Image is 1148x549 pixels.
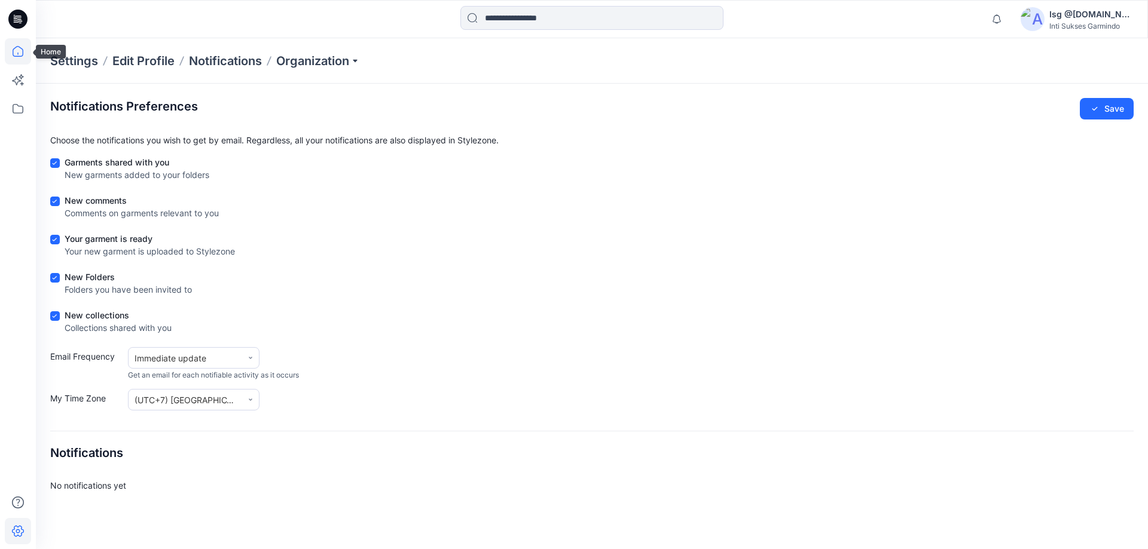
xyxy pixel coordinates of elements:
[65,232,235,245] div: Your garment is ready
[65,271,192,283] div: New Folders
[128,370,299,381] span: Get an email for each notifiable activity as it occurs
[1080,98,1134,119] button: Save
[65,194,219,207] div: New comments
[1049,22,1133,30] div: Inti Sukses Garmindo
[112,53,175,69] a: Edit Profile
[65,245,235,257] div: Your new garment is uploaded to Stylezone
[50,99,198,114] h2: Notifications Preferences
[189,53,262,69] a: Notifications
[1021,7,1045,31] img: avatar
[50,479,1134,492] div: No notifications yet
[50,350,122,381] label: Email Frequency
[65,309,172,321] div: New collections
[65,283,192,296] div: Folders you have been invited to
[50,134,1134,146] p: Choose the notifications you wish to get by email. Regardless, all your notifications are also di...
[65,168,209,181] div: New garments added to your folders
[135,394,236,406] div: (UTC+7) [GEOGRAPHIC_DATA] ([GEOGRAPHIC_DATA])
[65,321,172,334] div: Collections shared with you
[50,446,123,460] h4: Notifications
[135,352,236,364] div: Immediate update
[65,156,209,168] div: Garments shared with you
[1049,7,1133,22] div: Isg @[DOMAIN_NAME]
[65,207,219,219] div: Comments on garments relevant to you
[50,392,122,410] label: My Time Zone
[50,53,98,69] p: Settings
